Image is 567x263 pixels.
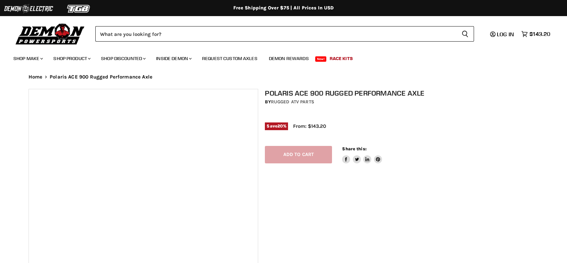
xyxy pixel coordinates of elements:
aside: Share this: [342,146,382,164]
img: Demon Electric Logo 2 [3,2,54,15]
a: Rugged ATV Parts [271,99,314,105]
span: Log in [497,31,514,38]
span: New! [315,56,327,62]
div: Free Shipping Over $75 | All Prices In USD [15,5,552,11]
button: Search [456,26,474,42]
a: Shop Product [48,52,95,65]
span: 20 [277,123,283,128]
a: Demon Rewards [264,52,314,65]
nav: Breadcrumbs [15,74,552,80]
img: TGB Logo 2 [54,2,104,15]
h1: Polaris ACE 900 Rugged Performance Axle [265,89,546,97]
span: $143.20 [529,31,550,37]
a: Race Kits [325,52,358,65]
a: Request Custom Axles [197,52,263,65]
input: Search [95,26,456,42]
a: Shop Discounted [96,52,150,65]
span: Save % [265,122,288,130]
img: Demon Powersports [13,22,87,46]
span: Polaris ACE 900 Rugged Performance Axle [50,74,152,80]
a: Inside Demon [151,52,196,65]
a: $143.20 [518,29,554,39]
div: by [265,98,546,106]
form: Product [95,26,474,42]
a: Shop Make [8,52,47,65]
ul: Main menu [8,49,549,65]
a: Home [29,74,43,80]
a: Log in [487,31,518,37]
span: Share this: [342,146,366,151]
span: From: $143.20 [293,123,326,129]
